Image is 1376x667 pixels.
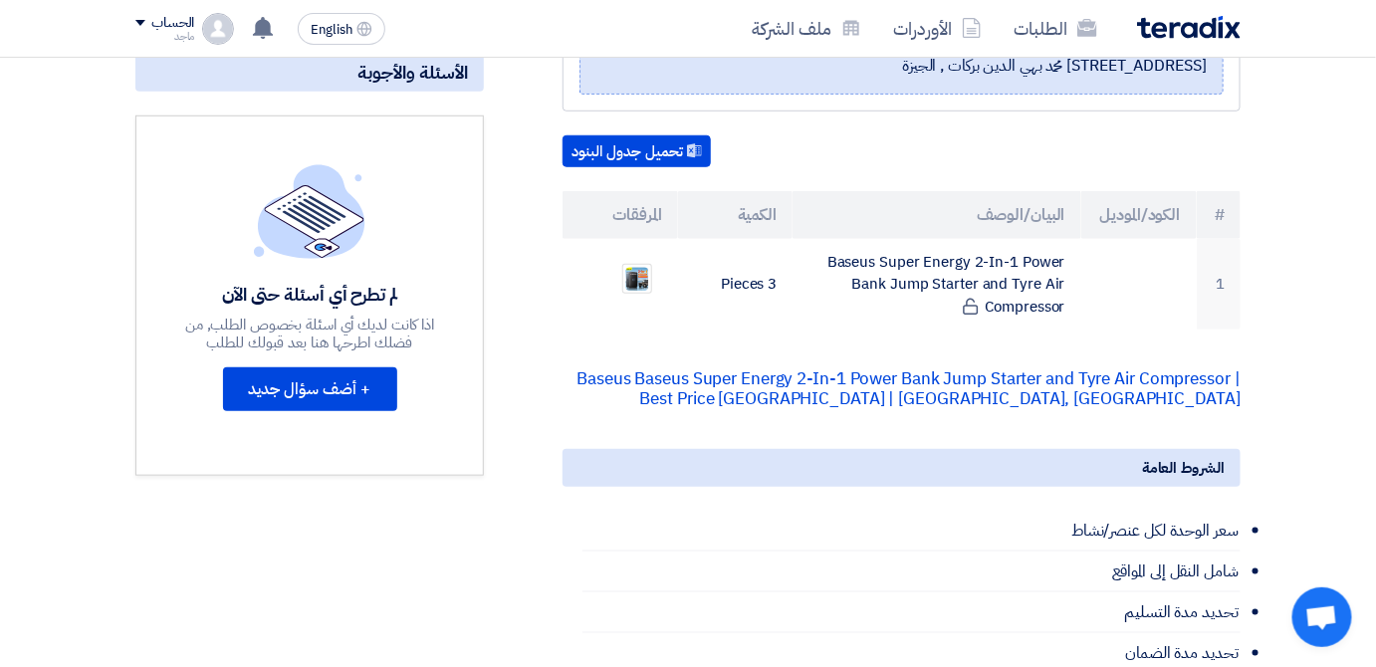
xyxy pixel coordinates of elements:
th: # [1197,191,1242,239]
a: Baseus Baseus Super Energy 2-In-1 Power Bank Jump Starter and Tyre Air Compressor | Best Price [G... [576,366,1241,411]
button: English [298,13,385,45]
span: الأسئلة والأجوبة [357,61,468,84]
div: لم تطرح أي أسئلة حتى الآن [164,283,455,306]
th: المرفقات [563,191,678,239]
span: الشروط العامة [1142,457,1225,479]
div: ماجد [135,31,194,42]
img: profile_test.png [202,13,234,45]
div: الحساب [151,15,194,32]
img: Jump_starter_1759240546436.png [623,265,651,294]
a: الطلبات [998,5,1113,52]
th: الكمية [678,191,794,239]
button: تحميل جدول البنود [563,135,711,167]
a: الأوردرات [877,5,998,52]
img: Teradix logo [1137,16,1241,39]
li: سعر الوحدة لكل عنصر/نشاط [582,511,1241,552]
a: ملف الشركة [736,5,877,52]
li: شامل النقل إلى المواقع [582,552,1241,592]
th: الكود/الموديل [1081,191,1197,239]
div: اذا كانت لديك أي اسئلة بخصوص الطلب, من فضلك اطرحها هنا بعد قبولك للطلب [164,316,455,351]
td: Baseus Super Energy 2-In-1 Power Bank Jump Starter and Tyre Air Compressor [793,239,1080,331]
button: + أضف سؤال جديد [223,367,397,411]
li: تحديد مدة التسليم [582,592,1241,633]
span: English [311,23,352,37]
td: 1 [1197,239,1242,331]
div: Open chat [1292,587,1352,647]
td: 3 Pieces [678,239,794,331]
th: البيان/الوصف [793,191,1080,239]
img: empty_state_list.svg [254,164,365,258]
